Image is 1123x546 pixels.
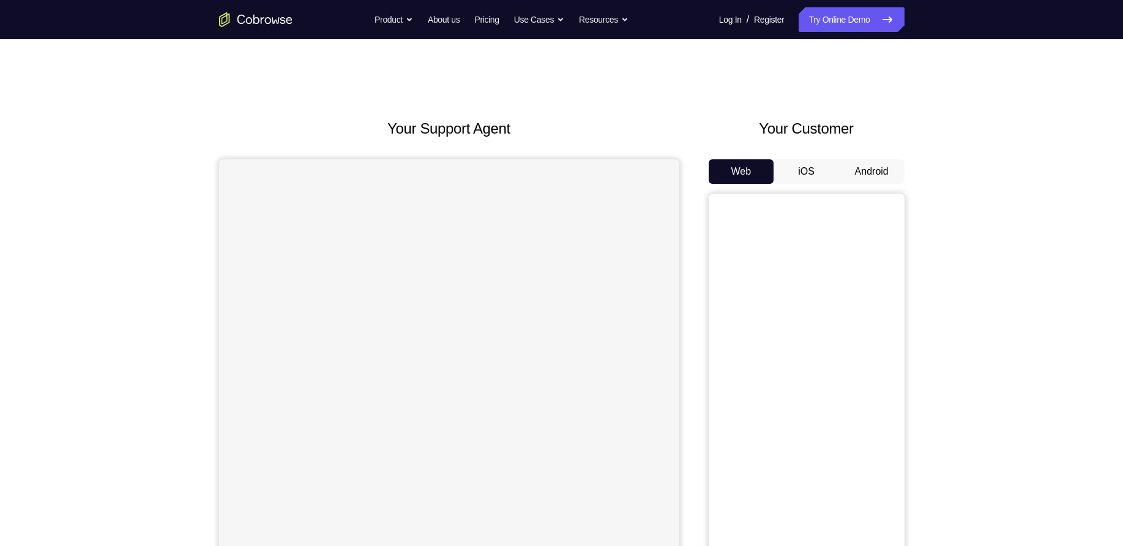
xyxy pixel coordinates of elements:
[747,12,749,27] span: /
[799,7,904,32] a: Try Online Demo
[579,7,629,32] button: Resources
[719,7,742,32] a: Log In
[428,7,460,32] a: About us
[219,12,293,27] a: Go to the home page
[375,7,413,32] button: Product
[219,118,679,140] h2: Your Support Agent
[709,159,774,184] button: Web
[754,7,784,32] a: Register
[839,159,905,184] button: Android
[514,7,564,32] button: Use Cases
[474,7,499,32] a: Pricing
[709,118,905,140] h2: Your Customer
[774,159,839,184] button: iOS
